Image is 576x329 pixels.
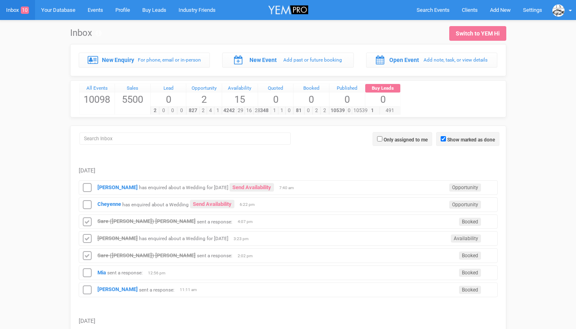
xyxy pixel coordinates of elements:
a: New Enquiry For phone, email or in-person [79,53,210,67]
input: Search Inbox [79,132,291,145]
a: Switch to YEM Hi [449,26,506,41]
span: 7:40 am [279,185,300,191]
span: 2 [199,107,207,115]
a: Buy Leads [365,84,401,93]
a: All Events [79,84,115,93]
span: 1 [214,107,222,115]
label: Only assigned to me [384,136,428,144]
a: Booked [294,84,329,93]
span: 29 [236,107,245,115]
span: 2 [320,107,329,115]
span: 2:02 pm [238,253,258,259]
span: 15 [222,93,258,106]
span: 81 [293,107,305,115]
a: Published [329,84,365,93]
span: 12:56 pm [148,270,168,276]
span: Search Events [417,7,450,13]
a: Send Availability [190,200,234,208]
a: [PERSON_NAME] [97,235,138,241]
span: 0 [365,93,401,106]
a: Lead [151,84,186,93]
span: 4242 [222,107,236,115]
span: 2 [186,93,222,106]
small: sent a response: [197,253,232,258]
span: 4 [207,107,214,115]
span: 10539 [352,107,369,115]
span: 11:11 am [180,287,200,293]
a: Sales [115,84,150,93]
a: [PERSON_NAME] [97,184,138,190]
label: New Enquiry [102,56,134,64]
span: Availability [451,234,481,243]
span: 1 [278,107,286,115]
h5: [DATE] [79,318,498,324]
span: 0 [329,93,365,106]
small: For phone, email or in-person [138,57,201,63]
a: Sare ([PERSON_NAME]) [PERSON_NAME] [97,252,196,258]
span: Booked [459,286,481,294]
span: 4:07 pm [238,219,258,225]
small: sent a response: [139,287,174,292]
small: Add past or future booking [283,57,342,63]
span: 0 [294,93,329,106]
span: 491 [380,107,400,115]
h1: Inbox [70,28,102,38]
span: 827 [186,107,199,115]
span: Opportunity [449,201,481,209]
h5: [DATE] [79,168,498,174]
img: data [552,4,565,17]
small: has enquired about a Wedding for [DATE] [139,185,228,190]
span: Booked [459,218,481,226]
span: 0 [168,107,177,115]
span: Opportunity [449,183,481,192]
small: sent a response: [197,219,232,224]
span: 10 [21,7,29,14]
span: 6:22 pm [240,202,260,208]
a: [PERSON_NAME] [97,286,138,292]
label: Open Event [389,56,419,64]
a: New Event Add past or future booking [222,53,354,67]
span: 0 [151,93,186,106]
span: 1 [365,107,380,115]
span: 0 [258,93,294,106]
label: New Event [249,56,277,64]
a: Opportunity [186,84,222,93]
a: Sare ([PERSON_NAME]) [PERSON_NAME] [97,218,196,224]
a: Mia [97,269,106,276]
small: has enquired about a Wedding for [DATE] [139,236,228,241]
span: 28 [253,107,262,115]
span: 2 [312,107,321,115]
span: 0 [285,107,293,115]
span: Clients [462,7,478,13]
small: Add note, task, or view details [424,57,488,63]
a: Availability [222,84,258,93]
span: Booked [459,252,481,260]
span: 0 [346,107,352,115]
span: Add New [490,7,511,13]
span: 2 [150,107,160,115]
a: Quoted [258,84,294,93]
span: 3:23 pm [234,236,254,242]
span: 0 [177,107,186,115]
a: Cheyenne [97,201,121,207]
span: 16 [245,107,254,115]
small: sent a response: [107,270,143,276]
span: 0 [159,107,168,115]
span: Booked [459,269,481,277]
span: 10098 [79,93,115,106]
span: 5500 [115,93,150,106]
a: Open Event Add note, task, or view details [366,53,498,67]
